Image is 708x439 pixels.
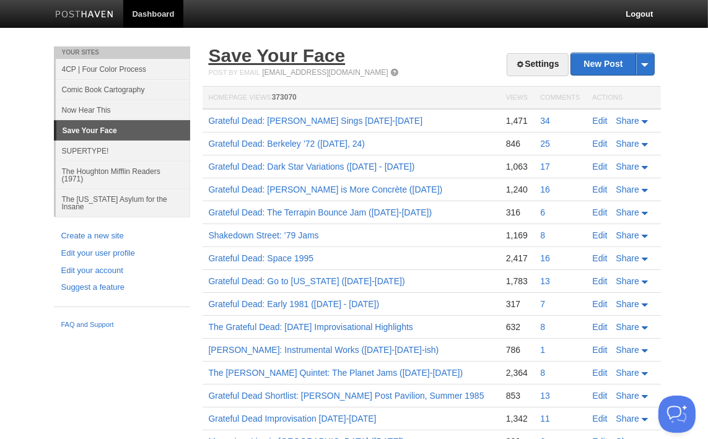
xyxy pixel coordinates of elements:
div: 1,783 [506,276,528,287]
a: Grateful Dead Improvisation [DATE]-[DATE] [209,414,377,424]
a: Grateful Dead: [PERSON_NAME] is More Concrète ([DATE]) [209,185,443,194]
th: Homepage Views [203,87,500,110]
a: [PERSON_NAME]: Instrumental Works ([DATE]-[DATE]-ish) [209,345,439,355]
a: Edit [593,299,608,309]
li: Your Sites [54,46,190,59]
span: Share [616,391,639,401]
a: The Grateful Dead: [DATE] Improvisational Highlights [209,322,413,332]
a: Suggest a feature [61,281,183,294]
a: 8 [540,322,545,332]
a: SUPERTYPE! [56,141,190,161]
span: Share [616,116,639,126]
div: 853 [506,390,528,401]
a: Grateful Dead: Berkeley ’72 ([DATE], 24) [209,139,365,149]
th: Comments [534,87,586,110]
span: Share [616,322,639,332]
a: Grateful Dead: Space 1995 [209,253,314,263]
div: 786 [506,344,528,355]
a: Edit [593,391,608,401]
a: Grateful Dead: The Terrapin Bounce Jam ([DATE]-[DATE]) [209,207,432,217]
a: 8 [540,230,545,240]
a: The Houghton Mifflin Readers (1971) [56,161,190,189]
a: 17 [540,162,550,172]
div: 632 [506,321,528,333]
a: 25 [540,139,550,149]
th: Actions [587,87,661,110]
a: Now Hear This [56,100,190,120]
div: 1,240 [506,184,528,195]
a: Edit [593,414,608,424]
a: Grateful Dead: [PERSON_NAME] Sings [DATE]-[DATE] [209,116,423,126]
div: 2,417 [506,253,528,264]
a: Edit [593,368,608,378]
a: 16 [540,253,550,263]
a: 6 [540,207,545,217]
span: Share [616,207,639,217]
th: Views [500,87,534,110]
a: 11 [540,414,550,424]
div: 1,471 [506,115,528,126]
a: Edit [593,253,608,263]
span: Post by Email [209,69,260,76]
a: Comic Book Cartography [56,79,190,100]
span: Share [616,276,639,286]
span: Share [616,139,639,149]
div: 1,169 [506,230,528,241]
div: 846 [506,138,528,149]
a: Edit your user profile [61,247,183,260]
a: Edit [593,322,608,332]
a: The [PERSON_NAME] Quintet: The Planet Jams ([DATE]-[DATE]) [209,368,463,378]
a: Edit [593,116,608,126]
div: 1,342 [506,413,528,424]
span: Share [616,185,639,194]
a: Grateful Dead: Go to [US_STATE] ([DATE]-[DATE]) [209,276,405,286]
a: FAQ and Support [61,319,183,331]
a: [EMAIL_ADDRESS][DOMAIN_NAME] [262,68,388,77]
a: 7 [540,299,545,309]
a: Edit [593,162,608,172]
a: New Post [571,53,653,75]
span: Share [616,253,639,263]
a: Settings [507,53,568,76]
img: Posthaven-bar [55,11,114,20]
a: Edit [593,276,608,286]
span: 373070 [272,93,297,102]
span: Share [616,368,639,378]
a: Edit [593,185,608,194]
a: Edit [593,139,608,149]
a: 1 [540,345,545,355]
div: 317 [506,298,528,310]
a: Edit [593,230,608,240]
a: Grateful Dead: Dark Star Variations ([DATE] - [DATE]) [209,162,415,172]
a: 13 [540,391,550,401]
a: The [US_STATE] Asylum for the Insane [56,189,190,217]
a: 16 [540,185,550,194]
span: Share [616,230,639,240]
a: 8 [540,368,545,378]
div: 1,063 [506,161,528,172]
iframe: Help Scout Beacon - Open [658,396,696,433]
a: Grateful Dead Shortlist: [PERSON_NAME] Post Pavilion, Summer 1985 [209,391,484,401]
a: Grateful Dead: Early 1981 ([DATE] - [DATE]) [209,299,380,309]
div: 2,364 [506,367,528,378]
a: Create a new site [61,230,183,243]
a: 4CP | Four Color Process [56,59,190,79]
span: Share [616,162,639,172]
a: Save Your Face [209,45,346,66]
a: 13 [540,276,550,286]
a: Shakedown Street: ’79 Jams [209,230,319,240]
span: Share [616,345,639,355]
a: Edit [593,345,608,355]
div: 316 [506,207,528,218]
a: Edit [593,207,608,217]
span: Share [616,299,639,309]
a: Save Your Face [56,121,190,141]
span: Share [616,414,639,424]
a: 34 [540,116,550,126]
a: Edit your account [61,264,183,277]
